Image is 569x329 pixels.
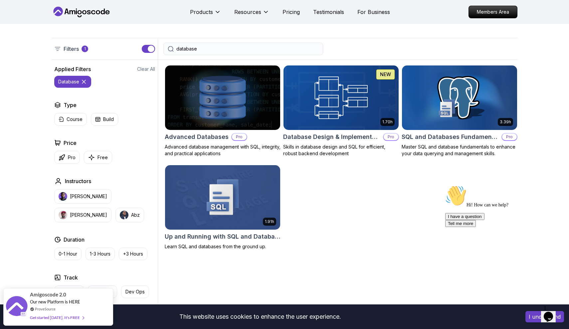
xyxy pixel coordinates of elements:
img: :wave: [3,3,24,24]
img: Database Design & Implementation card [284,65,399,130]
h2: Applied Filters [54,65,91,73]
a: Advanced Databases cardAdvanced DatabasesProAdvanced database management with SQL, integrity, and... [165,65,281,157]
p: 1.91h [265,219,274,224]
p: 1 [84,46,86,52]
p: 3.39h [500,119,511,125]
span: Hi! How can we help? [3,20,66,25]
button: instructor img[PERSON_NAME] [54,208,111,222]
a: Database Design & Implementation card1.70hNEWDatabase Design & ImplementationProSkills in databas... [283,65,399,157]
p: 1-3 Hours [90,251,110,257]
h2: Price [64,139,77,147]
a: Testimonials [313,8,344,16]
p: +3 Hours [123,251,143,257]
button: +3 Hours [119,248,147,260]
h2: Up and Running with SQL and Databases [165,232,281,241]
div: This website uses cookies to enhance the user experience. [5,309,515,324]
span: Our new Platform is HERE [30,299,80,304]
button: Accept cookies [525,311,564,322]
iframe: chat widget [541,302,562,322]
button: database [54,76,91,88]
p: Dev Ops [125,288,145,295]
button: 1-3 Hours [86,248,115,260]
img: SQL and Databases Fundamentals card [399,64,520,131]
button: Products [190,8,221,21]
button: Course [54,113,87,126]
img: provesource social proof notification image [6,296,28,318]
button: Pro [54,151,80,164]
input: Search Java, React, Spring boot ... [176,46,319,52]
p: Build [103,116,114,123]
img: instructor img [59,192,67,201]
h2: Duration [64,236,85,244]
img: Up and Running with SQL and Databases card [165,165,280,230]
a: Pricing [283,8,300,16]
p: Abz [131,212,140,218]
button: 0-1 Hour [54,248,82,260]
a: ProveSource [35,306,56,312]
p: Free [97,154,108,161]
button: instructor img[PERSON_NAME] [54,189,111,204]
button: Resources [234,8,269,21]
p: Master SQL and database fundamentals to enhance your data querying and management skills. [402,144,517,157]
p: NEW [380,71,391,78]
p: Filters [64,45,79,53]
a: SQL and Databases Fundamentals card3.39hSQL and Databases FundamentalsProMaster SQL and database ... [402,65,517,157]
p: Advanced database management with SQL, integrity, and practical applications [165,144,281,157]
img: instructor img [59,211,67,219]
p: Products [190,8,213,16]
h2: SQL and Databases Fundamentals [402,132,499,142]
p: Resources [234,8,261,16]
p: 1.70h [382,119,393,125]
p: Learn SQL and databases from the ground up. [165,243,281,250]
button: instructor imgAbz [115,208,144,222]
h2: Instructors [65,177,91,185]
button: Free [84,151,112,164]
p: database [58,78,79,85]
p: [PERSON_NAME] [70,212,107,218]
h2: Database Design & Implementation [283,132,380,142]
p: Pro [232,134,247,140]
img: Advanced Databases card [165,65,280,130]
img: instructor img [120,211,128,219]
p: Skills in database design and SQL for efficient, robust backend development [283,144,399,157]
button: Back End [88,285,117,298]
button: Front End [54,285,84,298]
h2: Advanced Databases [165,132,229,142]
p: Pro [384,134,398,140]
p: Course [67,116,83,123]
p: 0-1 Hour [59,251,77,257]
p: Pro [68,154,76,161]
a: Members Area [469,6,517,18]
button: Tell me more [3,38,33,45]
a: Up and Running with SQL and Databases card1.91hUp and Running with SQL and DatabasesLearn SQL and... [165,165,281,250]
span: Amigoscode 2.0 [30,291,66,298]
div: Get started [DATE]. It's FREE [30,314,84,321]
button: Dev Ops [121,285,149,298]
button: Clear All [137,66,155,72]
h2: Track [64,274,78,281]
p: Members Area [469,6,517,18]
h2: Type [64,101,77,109]
iframe: chat widget [443,182,562,299]
a: For Business [357,8,390,16]
button: Build [91,113,118,126]
p: Pro [502,134,517,140]
p: [PERSON_NAME] [70,193,107,200]
button: I have a question [3,31,42,38]
div: 👋Hi! How can we help?I have a questionTell me more [3,3,122,45]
